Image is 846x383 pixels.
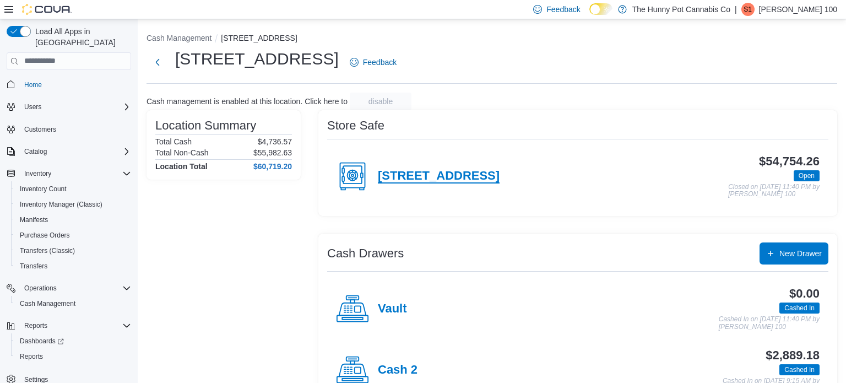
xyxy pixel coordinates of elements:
p: The Hunny Pot Cannabis Co [632,3,730,16]
a: Dashboards [15,335,68,348]
span: Catalog [20,145,131,158]
button: Reports [11,349,135,364]
span: Inventory Count [15,182,131,196]
input: Dark Mode [589,3,612,15]
p: $55,982.63 [253,148,292,157]
span: Feedback [363,57,397,68]
span: Customers [24,125,56,134]
button: Home [2,77,135,93]
span: Purchase Orders [20,231,70,240]
button: Catalog [2,144,135,159]
button: Manifests [11,212,135,228]
button: Inventory [2,166,135,181]
button: New Drawer [760,242,828,265]
span: Transfers [15,260,131,273]
h3: $2,889.18 [766,349,820,362]
a: Customers [20,123,61,136]
span: New Drawer [779,248,822,259]
button: Reports [20,319,52,332]
h4: Cash 2 [378,363,417,377]
span: Reports [20,319,131,332]
a: Transfers [15,260,52,273]
a: Feedback [345,51,401,73]
h3: Cash Drawers [327,247,404,260]
a: Home [20,78,46,91]
a: Reports [15,350,47,363]
span: Home [20,78,131,91]
span: Users [20,100,131,114]
a: Cash Management [15,297,80,310]
button: Catalog [20,145,51,158]
h3: $0.00 [789,287,820,300]
span: Feedback [546,4,580,15]
button: Inventory Manager (Classic) [11,197,135,212]
a: Transfers (Classic) [15,244,79,257]
a: Purchase Orders [15,229,74,242]
h4: Vault [378,302,407,316]
h3: $54,754.26 [759,155,820,168]
span: Home [24,80,42,89]
h4: Location Total [155,162,208,171]
button: Inventory [20,167,56,180]
h3: Location Summary [155,119,256,132]
span: Transfers [20,262,47,271]
button: disable [350,93,411,110]
span: Cashed In [784,365,815,375]
p: Cashed In on [DATE] 11:40 PM by [PERSON_NAME] 100 [719,316,820,331]
button: Customers [2,121,135,137]
span: Reports [15,350,131,363]
span: Operations [24,284,57,293]
button: Next [147,51,169,73]
nav: An example of EuiBreadcrumbs [147,33,837,46]
button: Inventory Count [11,181,135,197]
p: [PERSON_NAME] 100 [759,3,837,16]
span: Open [794,170,820,181]
span: Cash Management [20,299,75,308]
span: Transfers (Classic) [15,244,131,257]
span: Reports [20,352,43,361]
p: Closed on [DATE] 11:40 PM by [PERSON_NAME] 100 [728,184,820,198]
button: Users [2,99,135,115]
span: Reports [24,321,47,330]
button: Transfers (Classic) [11,243,135,258]
h4: [STREET_ADDRESS] [378,169,500,184]
a: Inventory Count [15,182,71,196]
span: Catalog [24,147,47,156]
span: Users [24,103,41,111]
button: Purchase Orders [11,228,135,243]
span: Inventory Manager (Classic) [15,198,131,211]
div: Sarah 100 [741,3,755,16]
span: Inventory [20,167,131,180]
span: Purchase Orders [15,229,131,242]
button: Operations [20,282,61,295]
button: Cash Management [147,34,211,42]
img: Cova [22,4,72,15]
span: Cashed In [784,303,815,313]
span: Inventory [24,169,51,178]
a: Dashboards [11,333,135,349]
span: Transfers (Classic) [20,246,75,255]
span: Cash Management [15,297,131,310]
span: Manifests [20,215,48,224]
h6: Total Non-Cash [155,148,209,157]
h6: Total Cash [155,137,192,146]
span: Load All Apps in [GEOGRAPHIC_DATA] [31,26,131,48]
span: Operations [20,282,131,295]
span: Manifests [15,213,131,226]
a: Inventory Manager (Classic) [15,198,107,211]
span: Dashboards [15,335,131,348]
h1: [STREET_ADDRESS] [175,48,339,70]
button: Transfers [11,258,135,274]
button: Users [20,100,46,114]
span: Inventory Manager (Classic) [20,200,102,209]
button: [STREET_ADDRESS] [221,34,297,42]
p: | [735,3,737,16]
p: $4,736.57 [258,137,292,146]
span: S1 [744,3,752,16]
button: Cash Management [11,296,135,311]
button: Operations [2,280,135,296]
span: Open [799,171,815,181]
h4: $60,719.20 [253,162,292,171]
button: Reports [2,318,135,333]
